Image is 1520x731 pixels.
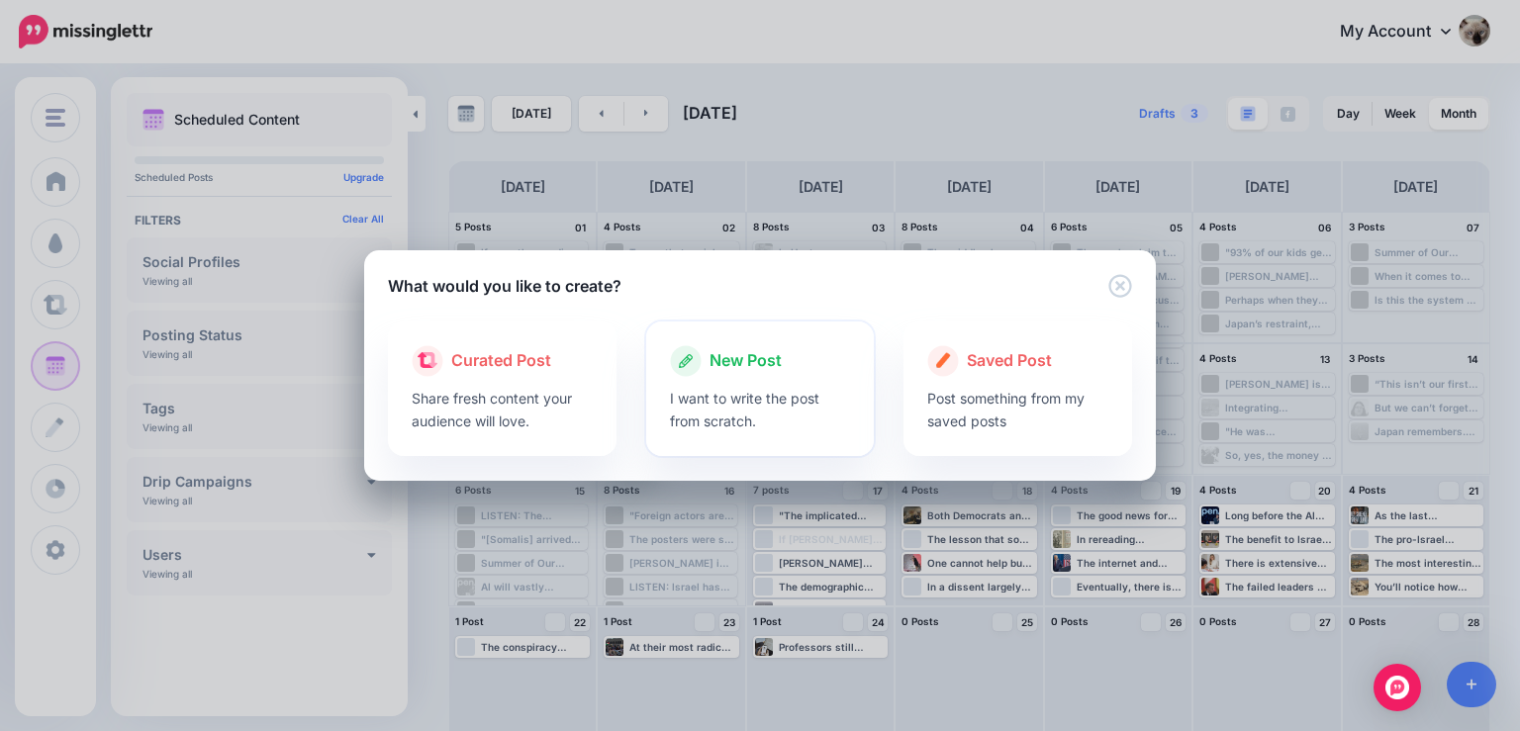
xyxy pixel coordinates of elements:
[967,348,1052,374] span: Saved Post
[936,352,951,368] img: create.png
[418,352,437,368] img: curate.png
[451,348,551,374] span: Curated Post
[388,274,621,298] h5: What would you like to create?
[412,387,593,432] p: Share fresh content your audience will love.
[1374,664,1421,711] div: Open Intercom Messenger
[927,387,1108,432] p: Post something from my saved posts
[670,387,851,432] p: I want to write the post from scratch.
[710,348,782,374] span: New Post
[1108,274,1132,299] button: Close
